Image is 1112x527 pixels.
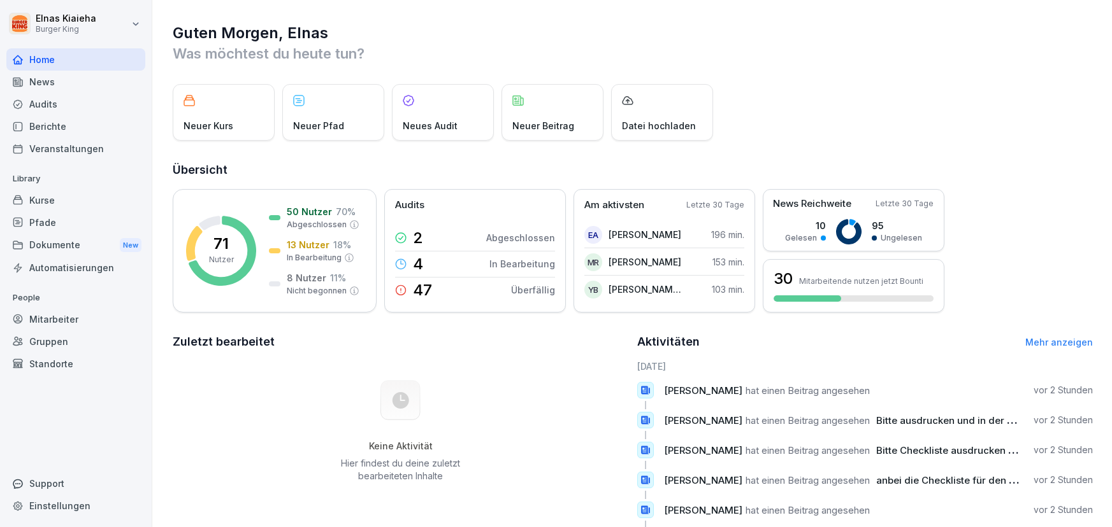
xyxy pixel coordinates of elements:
a: Gruppen [6,330,145,353]
p: vor 2 Stunden [1034,474,1093,486]
div: YB [584,281,602,299]
p: 2 [413,230,423,246]
p: Ungelesen [881,232,922,244]
h2: Übersicht [173,161,1093,179]
span: [PERSON_NAME] [664,414,742,426]
a: DokumenteNew [6,234,145,257]
span: hat einen Beitrag angesehen [746,504,870,516]
a: Home [6,48,145,71]
p: [PERSON_NAME] [609,228,681,241]
a: Audits [6,93,145,115]
p: Gelesen [785,232,817,244]
p: 153 min. [712,255,744,269]
div: EA [584,226,602,244]
p: Nutzer [209,254,234,265]
h1: Guten Morgen, Elnas [173,23,1093,43]
div: Dokumente [6,234,145,257]
p: 18 % [333,238,351,251]
span: [PERSON_NAME] [664,384,742,397]
a: Pfade [6,211,145,234]
span: hat einen Beitrag angesehen [746,444,870,456]
a: Standorte [6,353,145,375]
p: 10 [785,219,826,232]
p: Elnas Kiaieha [36,13,96,24]
p: 4 [413,256,423,272]
a: Kurse [6,189,145,211]
p: Library [6,169,145,189]
p: vor 2 Stunden [1034,444,1093,456]
p: Abgeschlossen [486,231,555,244]
a: Einstellungen [6,495,145,517]
p: 95 [872,219,922,232]
div: MR [584,253,602,271]
a: Mitarbeiter [6,308,145,330]
div: New [120,238,141,253]
p: [PERSON_NAME] [609,255,681,269]
p: Überfällig [511,283,555,297]
p: Neuer Pfad [293,119,344,132]
p: vor 2 Stunden [1034,503,1093,516]
p: vor 2 Stunden [1034,414,1093,426]
p: Letzte 30 Tage [876,198,934,209]
p: Abgeschlossen [287,219,347,230]
a: Berichte [6,115,145,137]
p: People [6,288,145,308]
span: [PERSON_NAME] [664,474,742,486]
p: Neuer Beitrag [512,119,574,132]
a: Automatisierungen [6,256,145,279]
p: [PERSON_NAME]-Abdelkouddous [PERSON_NAME] [609,283,682,296]
p: 47 [413,283,432,298]
h3: 30 [774,268,793,290]
h2: Aktivitäten [637,333,700,351]
p: Datei hochladen [622,119,696,132]
p: Neuer Kurs [184,119,233,132]
span: hat einen Beitrag angesehen [746,474,870,486]
span: hat einen Beitrag angesehen [746,384,870,397]
p: Mitarbeitende nutzen jetzt Bounti [799,276,923,286]
p: News Reichweite [773,197,851,211]
p: 11 % [330,271,346,285]
span: [PERSON_NAME] [664,504,742,516]
p: Nicht begonnen [287,285,347,297]
p: 103 min. [712,283,744,296]
p: 8 Nutzer [287,271,326,285]
p: 71 [213,236,229,251]
h2: Zuletzt bearbeitet [173,333,628,351]
a: Veranstaltungen [6,137,145,160]
p: 50 Nutzer [287,205,332,218]
p: In Bearbeitung [489,257,555,271]
p: Neues Audit [403,119,458,132]
span: [PERSON_NAME] [664,444,742,456]
p: 13 Nutzer [287,238,329,251]
a: News [6,71,145,93]
div: Support [6,472,145,495]
p: Audits [395,198,424,213]
p: 70 % [336,205,356,218]
p: Letzte 30 Tage [686,199,744,211]
p: Hier findest du deine zuletzt bearbeiteten Inhalte [336,457,465,482]
p: Am aktivsten [584,198,644,213]
p: Was möchtest du heute tun? [173,43,1093,64]
span: Bitte Checkliste ausdrucken und abarbeiten [876,444,1078,456]
h6: [DATE] [637,360,1093,373]
p: 196 min. [711,228,744,241]
a: Mehr anzeigen [1025,337,1093,348]
h5: Keine Aktivität [336,440,465,452]
p: vor 2 Stunden [1034,384,1093,397]
p: In Bearbeitung [287,252,342,263]
span: hat einen Beitrag angesehen [746,414,870,426]
p: Burger King [36,25,96,34]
